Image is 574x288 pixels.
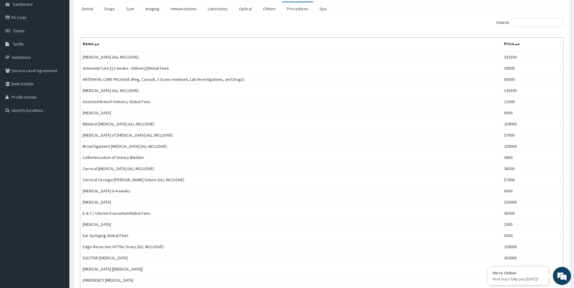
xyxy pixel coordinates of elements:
a: Dental [77,2,98,15]
td: Edge Resection Of The Ovary (ALL INCLUSIVE) [80,241,502,252]
td: [MEDICAL_DATA] [80,219,502,230]
td: 3600 [502,152,563,163]
td: D & C / Uterine EvacuationGlobal Fees [80,208,502,219]
td: 12000 [502,96,563,107]
td: 6000 [502,264,563,275]
td: [MEDICAL_DATA] [[MEDICAL_DATA]] [80,264,502,275]
span: Claims [13,28,25,33]
td: [MEDICAL_DATA] [80,197,502,208]
a: Drugs [100,2,120,15]
div: Chat with us now [31,34,101,42]
a: Procedures [282,2,313,15]
td: 30000 [502,63,563,74]
input: Search: [512,18,563,27]
td: 350000 [502,252,563,264]
a: Optical [234,2,257,15]
td: 6000 [502,185,563,197]
a: Imaging [141,2,164,15]
td: 6000 [502,107,563,119]
td: 142500 [502,85,563,96]
td: Ear Syringing Global Fees [80,230,502,241]
td: Assisted Breech Delivery Global Fees [80,96,502,107]
label: Search: [496,18,563,27]
td: Catheterization of Urinary Bladder [80,152,502,163]
td: 2000 [502,219,563,230]
th: Name [80,38,502,52]
a: Others [258,2,281,15]
td: [MEDICAL_DATA] 0-4 weeks [80,185,502,197]
span: Dashboard [13,2,33,7]
a: Spa [315,2,331,15]
td: [MEDICAL_DATA] [80,107,502,119]
td: Bilateral [MEDICAL_DATA] (ALL INCLUSIVE) [80,119,502,130]
textarea: Type your message and hit 'Enter' [3,165,115,186]
td: Cervical Circlage/[PERSON_NAME] Suture (ALL INCLUSIVE) [80,174,502,185]
div: Minimize live chat window [99,3,113,17]
span: We're online! [35,76,83,137]
td: 45000 [502,208,563,219]
td: 57000 [502,130,563,141]
td: 209000 [502,141,563,152]
img: d_794563401_company_1708531726252_794563401 [11,30,24,45]
span: Tariffs [13,41,24,47]
td: [MEDICAL_DATA] of [MEDICAL_DATA] (ALL INCLUSIVE) [80,130,502,141]
a: Laboratory [203,2,233,15]
td: [MEDICAL_DATA] (ALL INCLUSIVE) [80,51,502,63]
td: 209000 [502,241,563,252]
a: Gym [121,2,139,15]
td: 332500 [502,51,563,63]
td: EMERGENCY [MEDICAL_DATA] [80,275,502,286]
td: ELECTIVE [MEDICAL_DATA] [80,252,502,264]
td: Antenatal Care [12 weeks - Delivery]Global Fees [80,63,502,74]
p: How may I help you today? [493,277,544,282]
td: ANTENATAL CARE PACKAGE (Reg, Consult, 3 Scans minimum, Lab Investigations, and Drugs) [80,74,502,85]
td: 209000 [502,119,563,130]
td: Cervical [MEDICAL_DATA] (ALL INCLUSIVE) [80,163,502,174]
td: 150000 [502,197,563,208]
td: 50000 [502,74,563,85]
td: [MEDICAL_DATA] (ALL INCLUSIVE) [80,85,502,96]
td: 57000 [502,174,563,185]
td: 5000 [502,230,563,241]
a: Immunizations [166,2,201,15]
div: We're Online! [493,270,544,276]
td: Broad ligament [MEDICAL_DATA] (ALL INCLUSIVE) [80,141,502,152]
td: 38000 [502,163,563,174]
th: Price [502,38,563,52]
